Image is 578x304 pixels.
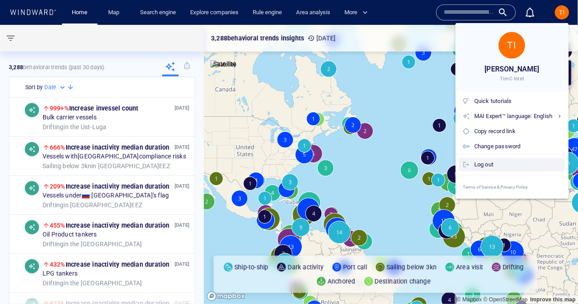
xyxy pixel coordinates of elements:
[474,111,562,121] div: MAI Expert™ language: English
[474,160,562,170] div: Log out
[500,75,524,83] span: TimC Intel
[456,175,569,199] a: Terms of Service & Privacy Policy
[485,63,540,75] span: [PERSON_NAME]
[474,126,562,136] div: Copy record link
[540,264,571,297] iframe: Chat
[474,96,562,106] div: Quick tutorials
[508,39,517,51] span: TI
[474,142,562,151] div: Change password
